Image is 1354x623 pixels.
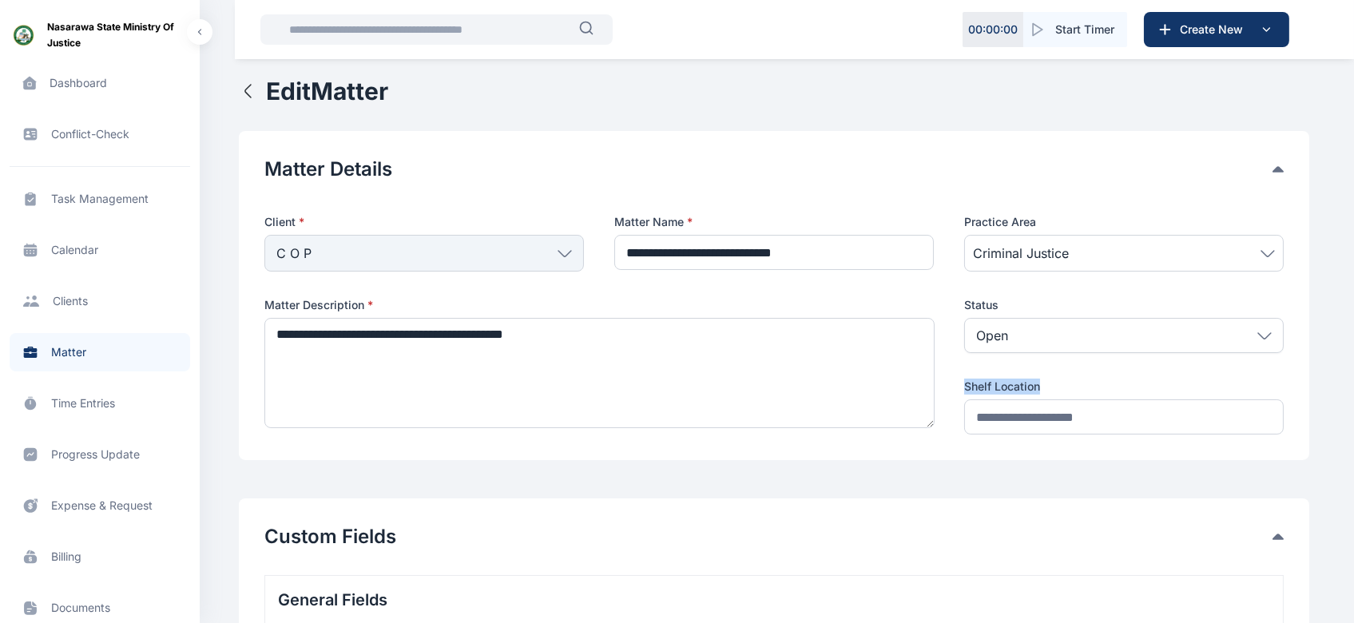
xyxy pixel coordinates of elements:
span: Create New [1173,22,1257,38]
button: Start Timer [1023,12,1127,47]
p: Open [976,326,1008,345]
button: Matter Details [264,157,1273,182]
label: Matter Name [614,214,934,230]
a: conflict-check [10,115,190,153]
a: task management [10,180,190,218]
label: Status [964,297,1284,313]
span: Criminal Justice [973,244,1069,263]
span: Start Timer [1055,22,1114,38]
a: matter [10,333,190,371]
span: Practice Area [964,214,1036,230]
a: dashboard [10,64,190,102]
label: Matter Description [264,297,934,313]
a: progress update [10,435,190,474]
button: General Fields [278,589,1270,611]
a: calendar [10,231,190,269]
p: Client [264,214,584,230]
button: Custom Fields [264,524,1273,550]
p: 00 : 00 : 00 [968,22,1018,38]
button: Create New [1144,12,1289,47]
span: Nasarawa State Ministry of Justice [47,19,187,51]
button: EditMatter [239,77,388,105]
label: Shelf Location [964,379,1284,395]
a: billing [10,538,190,576]
div: Matter Details [264,157,1284,182]
div: Custom Fields [264,524,1284,550]
span: C O P [276,244,312,263]
h1: Edit Matter [266,77,388,105]
a: clients [10,282,190,320]
a: time entries [10,384,190,423]
a: expense & request [10,486,190,525]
